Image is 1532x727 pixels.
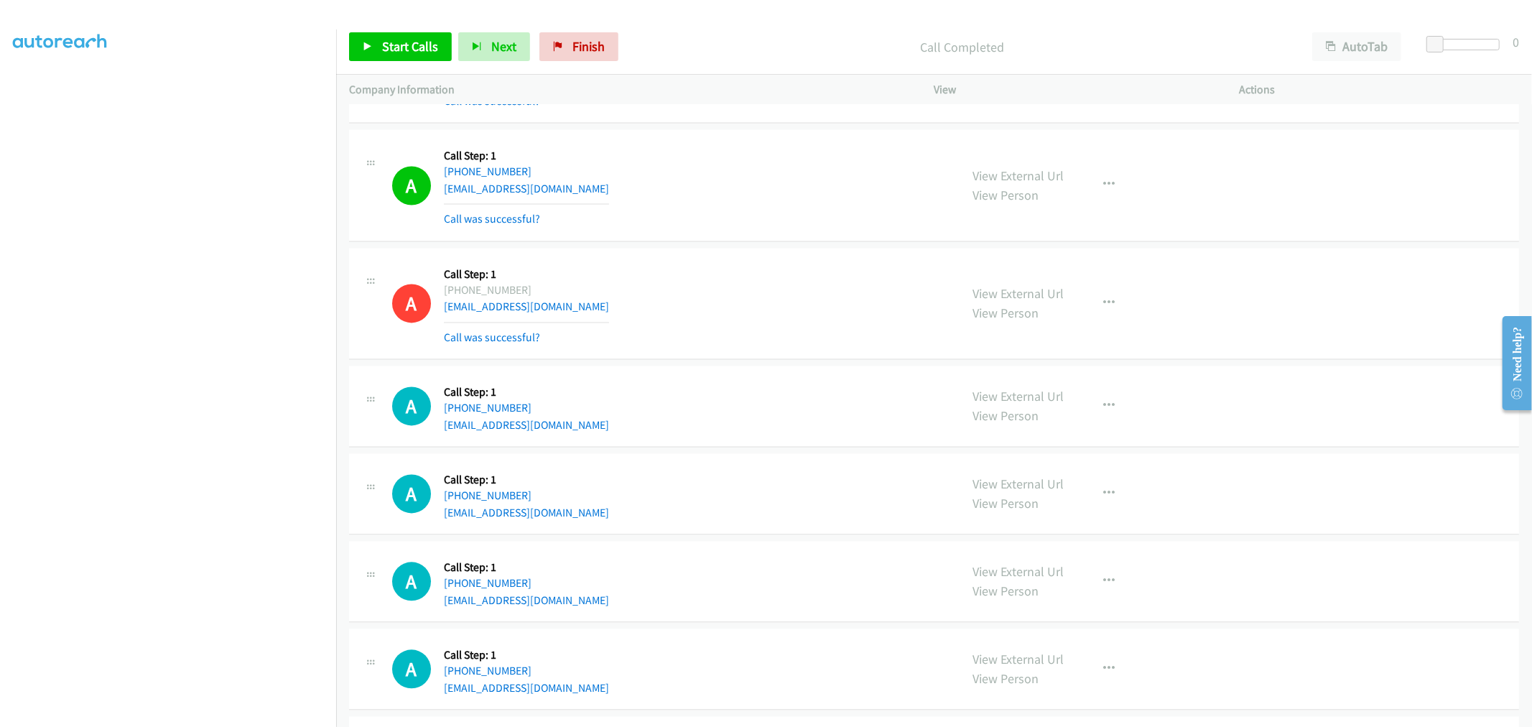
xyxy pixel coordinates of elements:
h1: A [392,166,431,205]
a: Call was successful? [444,212,540,226]
h1: A [392,562,431,601]
h5: Call Step: 1 [444,473,609,487]
a: Call was successful? [444,94,540,108]
p: Actions [1240,81,1519,98]
a: View External Url [973,651,1064,667]
span: Start Calls [382,38,438,55]
div: The call is yet to be attempted [392,474,431,513]
h1: A [392,474,431,513]
a: [EMAIL_ADDRESS][DOMAIN_NAME] [444,506,609,519]
span: Finish [572,38,605,55]
h5: Call Step: 1 [444,267,609,282]
h5: Call Step: 1 [444,648,609,662]
a: [EMAIL_ADDRESS][DOMAIN_NAME] [444,182,609,195]
a: [PHONE_NUMBER] [444,664,531,677]
iframe: Resource Center [1491,306,1532,420]
a: [PHONE_NUMBER] [444,576,531,590]
a: View External Url [973,563,1064,580]
a: [EMAIL_ADDRESS][DOMAIN_NAME] [444,593,609,607]
h5: Call Step: 1 [444,385,609,399]
div: The call is yet to be attempted [392,386,431,425]
h5: Call Step: 1 [444,560,609,575]
a: Start Calls [349,32,452,61]
a: Call was successful? [444,330,540,344]
a: [PHONE_NUMBER] [444,165,531,178]
iframe: To enrich screen reader interactions, please activate Accessibility in Grammarly extension settings [13,42,336,725]
h5: Call Step: 1 [444,149,609,163]
a: Finish [539,32,618,61]
span: Next [491,38,516,55]
a: View Person [973,670,1039,687]
a: View External Url [973,476,1064,492]
a: [EMAIL_ADDRESS][DOMAIN_NAME] [444,418,609,432]
a: [EMAIL_ADDRESS][DOMAIN_NAME] [444,681,609,695]
h1: A [392,386,431,425]
p: Call Completed [638,37,1286,57]
a: [PHONE_NUMBER] [444,401,531,415]
a: View Person [973,583,1039,599]
a: [EMAIL_ADDRESS][DOMAIN_NAME] [444,300,609,313]
div: [PHONE_NUMBER] [444,282,609,299]
h1: A [392,284,431,323]
a: View Person [973,407,1039,424]
button: AutoTab [1312,32,1401,61]
a: View Person [973,305,1039,321]
a: View Person [973,495,1039,511]
a: [PHONE_NUMBER] [444,488,531,502]
a: View External Url [973,285,1064,302]
a: View External Url [973,388,1064,404]
p: View [934,81,1214,98]
a: View External Url [973,167,1064,184]
div: The call is yet to be attempted [392,562,431,601]
a: View Person [973,187,1039,203]
p: Company Information [349,81,909,98]
button: Next [458,32,530,61]
div: 0 [1513,32,1519,52]
h1: A [392,649,431,688]
div: The call is yet to be attempted [392,649,431,688]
